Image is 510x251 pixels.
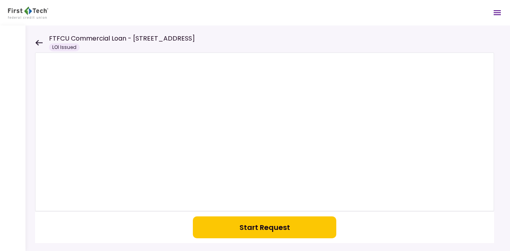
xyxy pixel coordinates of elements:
[49,34,195,43] h1: FTFCU Commercial Loan - [STREET_ADDRESS]
[488,3,507,22] button: Open menu
[35,53,494,211] iframe: Welcome
[49,43,80,51] div: LOI Issued
[8,7,48,19] img: Partner icon
[193,216,336,238] button: Start Request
